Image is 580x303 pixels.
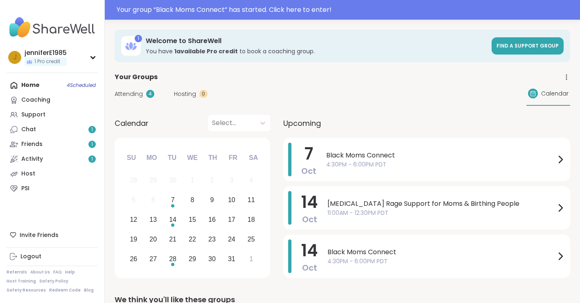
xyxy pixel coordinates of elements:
a: Chat1 [7,122,98,137]
div: Choose Wednesday, October 29th, 2025 [184,250,201,268]
div: Not available Thursday, October 2nd, 2025 [203,172,221,189]
a: PSI [7,181,98,196]
div: Activity [21,155,43,163]
div: 31 [228,253,235,264]
div: Choose Tuesday, October 28th, 2025 [164,250,182,268]
div: Choose Sunday, October 19th, 2025 [125,230,142,248]
div: 3 [230,175,233,186]
div: 29 [189,253,196,264]
div: Choose Wednesday, October 22nd, 2025 [184,230,201,248]
div: 18 [248,214,255,225]
div: Choose Tuesday, October 7th, 2025 [164,191,182,209]
div: Not available Monday, October 6th, 2025 [144,191,162,209]
div: Choose Monday, October 20th, 2025 [144,230,162,248]
div: 23 [208,234,216,245]
div: Choose Friday, October 31st, 2025 [223,250,240,268]
div: Choose Saturday, October 11th, 2025 [242,191,260,209]
h3: Welcome to ShareWell [146,36,487,46]
div: Support [21,111,45,119]
div: 19 [130,234,137,245]
a: Safety Policy [39,278,68,284]
div: 16 [208,214,216,225]
div: 14 [169,214,176,225]
a: Logout [7,249,98,264]
div: 30 [208,253,216,264]
span: 14 [301,239,318,262]
div: 6 [151,194,155,205]
a: Coaching [7,93,98,107]
div: jenniferE1985 [25,48,67,57]
div: Choose Thursday, October 23rd, 2025 [203,230,221,248]
span: Hosting [174,90,196,98]
div: 5 [132,194,135,205]
div: 1 [191,175,194,186]
div: Choose Thursday, October 16th, 2025 [203,211,221,229]
span: 11:00AM - 12:30PM PDT [327,209,555,217]
div: Choose Friday, October 10th, 2025 [223,191,240,209]
div: Friends [21,140,43,148]
div: Choose Monday, October 27th, 2025 [144,250,162,268]
a: Blog [84,287,94,293]
div: Invite Friends [7,228,98,242]
div: Choose Thursday, October 30th, 2025 [203,250,221,268]
span: 4:30PM - 6:00PM PDT [326,160,555,169]
div: Choose Sunday, October 12th, 2025 [125,211,142,229]
div: Choose Sunday, October 26th, 2025 [125,250,142,268]
div: 2 [210,175,214,186]
a: Safety Resources [7,287,46,293]
div: 8 [191,194,194,205]
img: ShareWell Nav Logo [7,13,98,42]
div: Choose Wednesday, October 8th, 2025 [184,191,201,209]
div: Not available Sunday, October 5th, 2025 [125,191,142,209]
span: Upcoming [283,118,321,129]
div: 12 [130,214,137,225]
div: 7 [171,194,175,205]
div: Mo [142,149,160,167]
span: Black Moms Connect [326,150,555,160]
div: Choose Saturday, October 18th, 2025 [242,211,260,229]
div: 21 [169,234,176,245]
div: 20 [149,234,157,245]
div: Choose Saturday, October 25th, 2025 [242,230,260,248]
a: Activity1 [7,152,98,166]
div: 28 [130,175,137,186]
div: 30 [169,175,176,186]
div: Not available Saturday, October 4th, 2025 [242,172,260,189]
h3: You have to book a coaching group. [146,47,487,55]
div: Not available Wednesday, October 1st, 2025 [184,172,201,189]
span: Black Moms Connect [327,247,555,257]
div: 11 [248,194,255,205]
span: j [13,52,17,63]
a: Redeem Code [49,287,81,293]
div: Your group “ Black Moms Connect ” has started. Click here to enter! [117,5,575,15]
div: Choose Saturday, November 1st, 2025 [242,250,260,268]
div: Choose Monday, October 13th, 2025 [144,211,162,229]
div: 10 [228,194,235,205]
div: Coaching [21,96,50,104]
div: month 2025-10 [124,171,261,269]
div: Tu [163,149,181,167]
div: Choose Tuesday, October 14th, 2025 [164,211,182,229]
div: 0 [199,90,208,98]
div: Chat [21,125,36,134]
span: 4:30PM - 6:00PM PDT [327,257,555,266]
a: FAQ [53,269,62,275]
div: Choose Friday, October 17th, 2025 [223,211,240,229]
div: Th [204,149,222,167]
span: 14 [301,191,318,214]
span: 7 [305,142,313,165]
span: Calendar [541,89,569,98]
div: Choose Thursday, October 9th, 2025 [203,191,221,209]
div: 29 [149,175,157,186]
div: 17 [228,214,235,225]
span: Oct [302,214,317,225]
span: Attending [115,90,143,98]
span: 1 [91,126,93,133]
b: 1 available Pro credit [174,47,238,55]
a: About Us [30,269,50,275]
span: Calendar [115,118,149,129]
div: Logout [20,253,41,261]
div: 1 [249,253,253,264]
div: 13 [149,214,157,225]
div: 24 [228,234,235,245]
